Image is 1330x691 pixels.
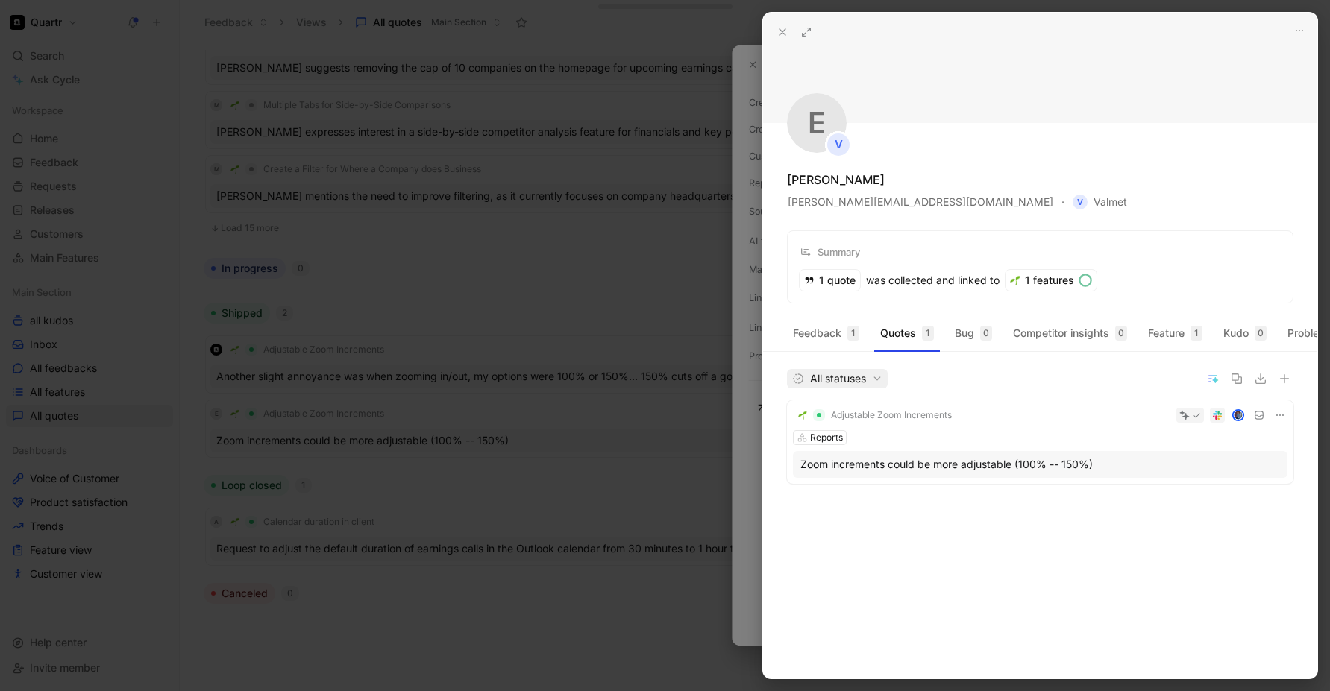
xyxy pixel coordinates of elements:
div: 0 [1115,326,1127,341]
div: 1 [922,326,934,341]
div: 1 features [1006,270,1097,291]
div: Zoom increments could be more adjustable (100% -- 150%) [800,455,1280,473]
div: 1 [1191,326,1202,341]
span: [PERSON_NAME][EMAIL_ADDRESS][DOMAIN_NAME] [788,193,1053,211]
span: Adjustable Zoom Increments [831,409,952,421]
button: Competitor insights [1007,321,1133,345]
img: 🌱 [1010,275,1020,285]
div: was collected and linked to [800,270,1000,291]
button: All statuses [787,369,888,388]
span: All statuses [792,370,882,388]
img: avatar [1234,411,1243,420]
div: Reports [810,430,843,445]
button: 🌱Adjustable Zoom Increments [793,406,957,424]
div: V [827,133,850,156]
div: 0 [980,326,992,341]
div: Summary [800,243,860,261]
button: Kudo [1217,321,1273,345]
div: V [1073,195,1088,209]
div: 1 quote [800,270,860,291]
button: Quotes [874,321,940,345]
button: Feature [1142,321,1208,345]
div: E [787,93,847,153]
span: Valmet [1073,193,1127,211]
button: Feedback [787,321,865,345]
button: VValmet [1072,192,1128,212]
div: 0 [1255,326,1267,341]
img: 🌱 [798,411,807,420]
div: [PERSON_NAME] [787,171,885,189]
button: VValmet [1072,192,1128,212]
div: 1 [847,326,859,341]
button: [PERSON_NAME][EMAIL_ADDRESS][DOMAIN_NAME] [787,192,1054,212]
button: Bug [949,321,998,345]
